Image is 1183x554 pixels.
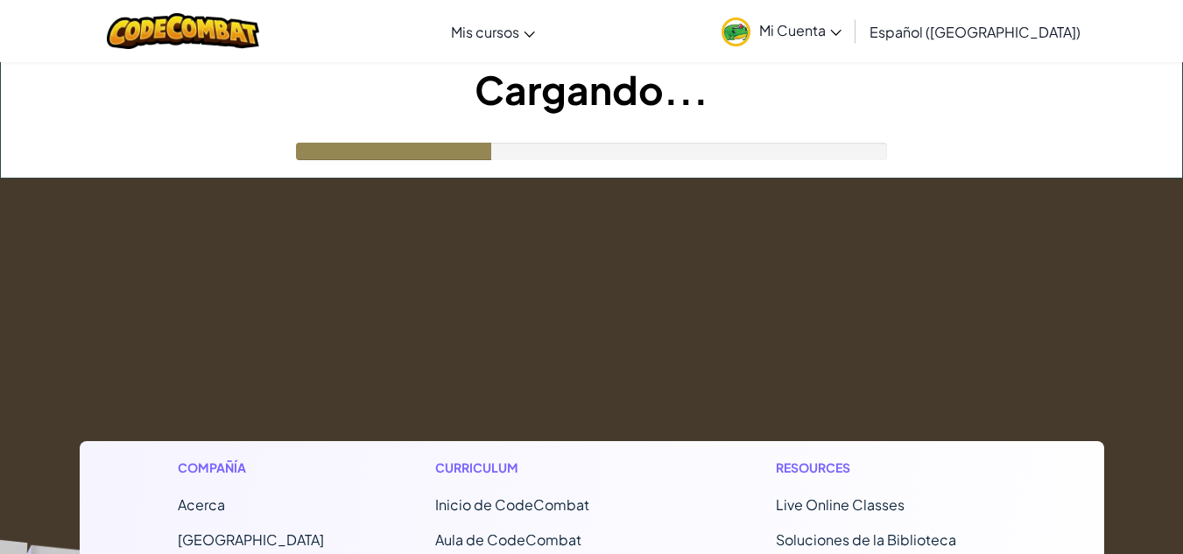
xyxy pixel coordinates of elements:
[435,495,589,514] span: Inicio de CodeCombat
[442,8,544,55] a: Mis cursos
[776,530,956,549] a: Soluciones de la Biblioteca
[776,459,1006,477] h1: Resources
[776,495,905,514] a: Live Online Classes
[178,495,225,514] a: Acerca
[435,530,581,549] a: Aula de CodeCombat
[870,23,1081,41] span: Español ([GEOGRAPHIC_DATA])
[107,13,260,49] img: CodeCombat logo
[722,18,750,46] img: avatar
[713,4,850,59] a: Mi Cuenta
[861,8,1089,55] a: Español ([GEOGRAPHIC_DATA])
[178,459,324,477] h1: Compañía
[451,23,519,41] span: Mis cursos
[435,459,665,477] h1: Curriculum
[178,530,324,549] a: [GEOGRAPHIC_DATA]
[759,21,841,39] span: Mi Cuenta
[1,62,1182,116] h1: Cargando...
